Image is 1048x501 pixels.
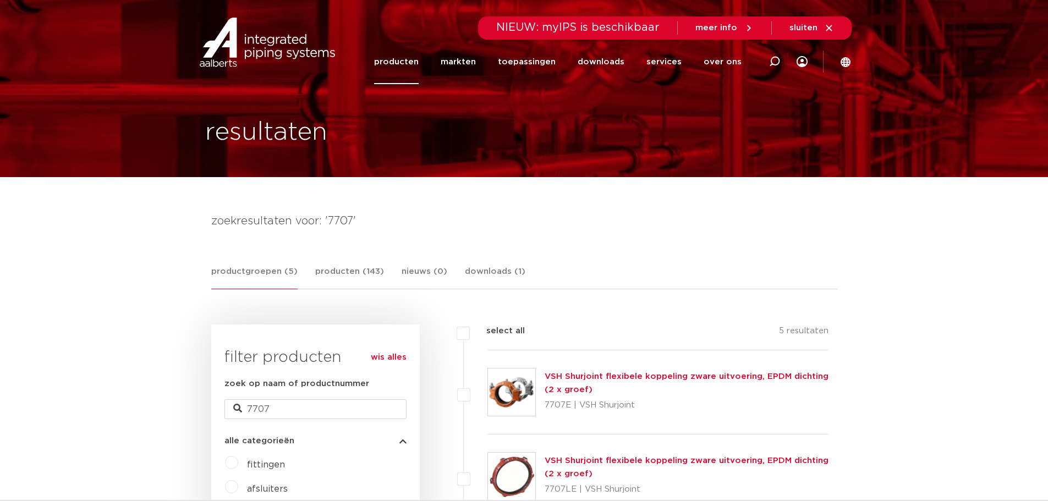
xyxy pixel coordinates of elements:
[488,453,535,500] img: Thumbnail for VSH Shurjoint flexibele koppeling zware uitvoering, EPDM dichting (2 x groef)
[779,324,828,342] p: 5 resultaten
[224,377,369,390] label: zoek op naam of productnummer
[211,265,298,289] a: productgroepen (5)
[545,397,829,414] p: 7707E | VSH Shurjoint
[402,265,447,289] a: nieuws (0)
[224,399,407,419] input: zoeken
[695,24,737,32] span: meer info
[371,351,407,364] a: wis alles
[496,22,660,33] span: NIEUW: myIPS is beschikbaar
[374,40,419,84] a: producten
[695,23,754,33] a: meer info
[224,437,407,445] button: alle categorieën
[545,372,828,394] a: VSH Shurjoint flexibele koppeling zware uitvoering, EPDM dichting (2 x groef)
[646,40,682,84] a: services
[545,456,828,478] a: VSH Shurjoint flexibele koppeling zware uitvoering, EPDM dichting (2 x groef)
[789,24,817,32] span: sluiten
[315,265,384,289] a: producten (143)
[374,40,742,84] nav: Menu
[224,437,294,445] span: alle categorieën
[211,212,837,230] h4: zoekresultaten voor: '7707'
[224,346,407,368] h3: filter producten
[704,40,742,84] a: over ons
[465,265,525,289] a: downloads (1)
[470,324,525,338] label: select all
[441,40,476,84] a: markten
[578,40,624,84] a: downloads
[247,485,288,493] a: afsluiters
[545,481,829,498] p: 7707LE | VSH Shurjoint
[488,368,535,416] img: Thumbnail for VSH Shurjoint flexibele koppeling zware uitvoering, EPDM dichting (2 x groef)
[247,460,285,469] a: fittingen
[797,40,808,84] div: my IPS
[789,23,834,33] a: sluiten
[205,115,327,150] h1: resultaten
[498,40,556,84] a: toepassingen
